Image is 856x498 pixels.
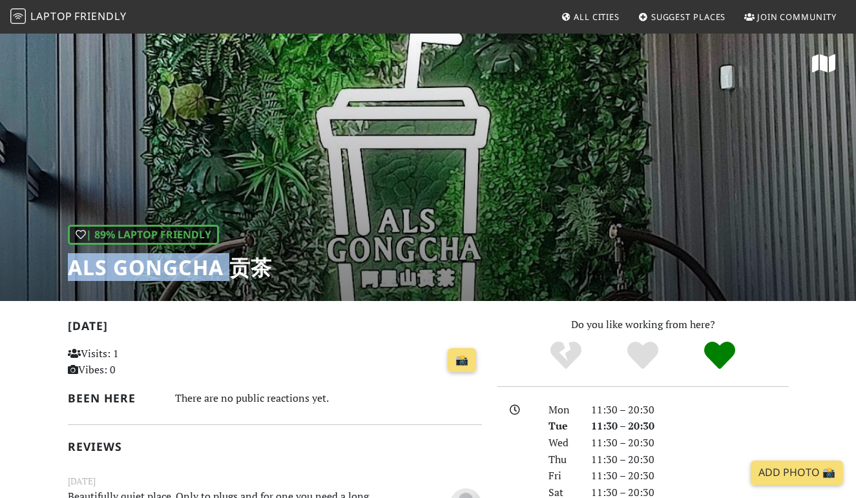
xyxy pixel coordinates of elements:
span: Friendly [74,9,126,23]
span: Suggest Places [651,11,726,23]
img: LaptopFriendly [10,8,26,24]
h1: ALS Gongcha 贡茶 [68,255,272,280]
span: All Cities [574,11,620,23]
a: 📸 [448,348,476,373]
h2: Been here [68,391,160,405]
div: 11:30 – 20:30 [583,468,797,484]
div: Tue [541,418,583,435]
div: There are no public reactions yet. [175,389,482,408]
h2: [DATE] [68,319,482,338]
a: LaptopFriendly LaptopFriendly [10,6,127,28]
div: 11:30 – 20:30 [583,435,797,451]
div: 11:30 – 20:30 [583,418,797,435]
div: | 89% Laptop Friendly [68,225,219,245]
div: Yes [605,340,682,372]
div: Wed [541,435,583,451]
span: Laptop [30,9,72,23]
div: Definitely! [681,340,758,372]
div: Fri [541,468,583,484]
small: [DATE] [60,474,490,488]
a: Suggest Places [633,5,731,28]
h2: Reviews [68,440,482,453]
p: Do you like working from here? [497,316,789,333]
div: 11:30 – 20:30 [583,451,797,468]
div: No [528,340,605,372]
a: All Cities [556,5,625,28]
p: Visits: 1 Vibes: 0 [68,346,196,379]
div: Thu [541,451,583,468]
span: Join Community [757,11,837,23]
div: 11:30 – 20:30 [583,402,797,419]
div: Mon [541,402,583,419]
a: Join Community [739,5,842,28]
